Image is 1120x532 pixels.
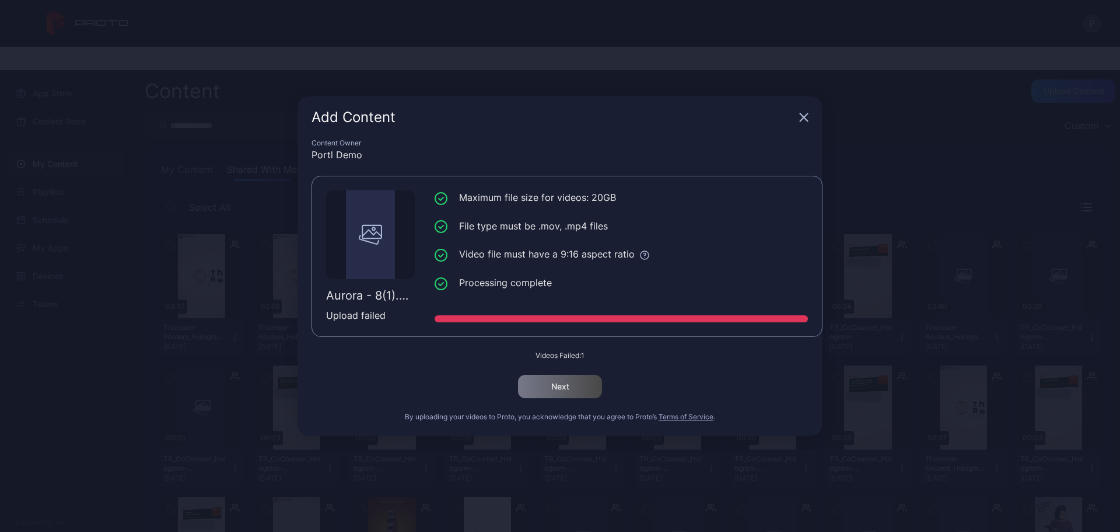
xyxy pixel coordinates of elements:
[311,110,794,124] div: Add Content
[311,412,808,422] div: By uploading your videos to Proto, you acknowledge that you agree to Proto’s .
[659,412,713,422] button: Terms of Service
[435,276,808,290] li: Processing complete
[326,308,415,322] div: Upload failed
[326,288,415,302] div: Aurora - 8(1).mp4
[435,190,808,205] li: Maximum file size for videos: 20GB
[551,382,569,391] div: Next
[311,148,808,162] div: Portl Demo
[435,247,808,262] li: Video file must have a 9:16 aspect ratio
[518,375,602,398] button: Next
[311,138,808,148] div: Content Owner
[435,219,808,234] li: File type must be .mov, .mp4 files
[311,351,808,360] div: Videos Failed: 1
